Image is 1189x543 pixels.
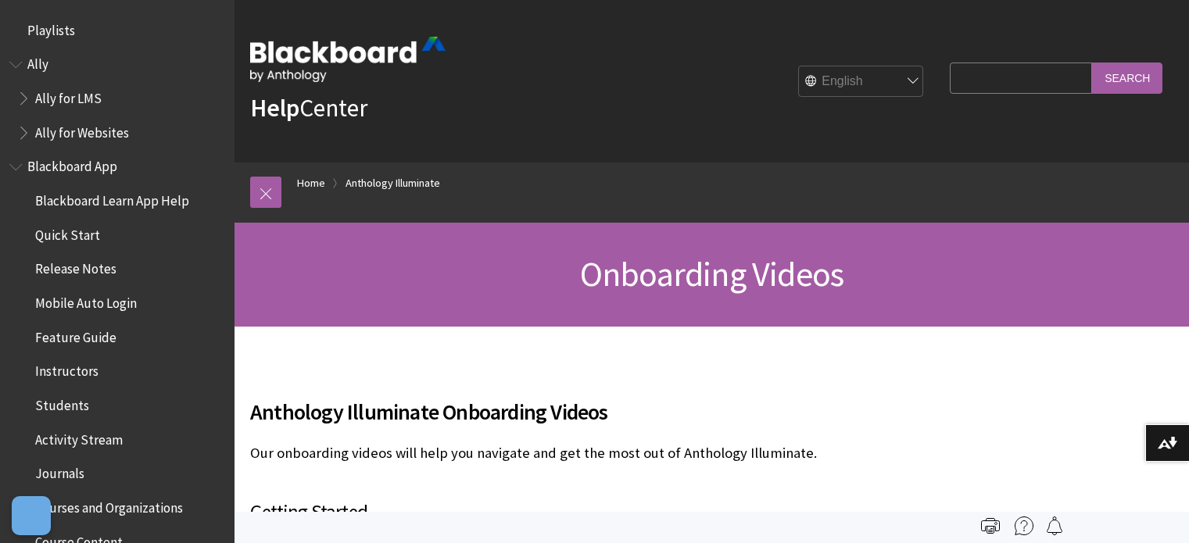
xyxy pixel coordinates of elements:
[35,359,98,380] span: Instructors
[250,395,942,428] span: Anthology Illuminate Onboarding Videos
[27,52,48,73] span: Ally
[9,52,225,146] nav: Book outline for Anthology Ally Help
[27,17,75,38] span: Playlists
[981,516,1000,535] img: Print
[1015,516,1033,535] img: More help
[580,252,843,295] span: Onboarding Videos
[35,324,116,345] span: Feature Guide
[35,188,189,209] span: Blackboard Learn App Help
[1092,63,1162,93] input: Search
[35,120,129,141] span: Ally for Websites
[27,154,117,175] span: Blackboard App
[35,461,84,482] span: Journals
[1045,516,1064,535] img: Follow this page
[297,173,325,193] a: Home
[250,443,942,463] p: Our onboarding videos will help you navigate and get the most out of Anthology Illuminate.
[35,256,116,277] span: Release Notes
[250,92,367,123] a: HelpCenter
[250,37,446,82] img: Blackboard by Anthology
[35,222,100,243] span: Quick Start
[35,290,137,311] span: Mobile Auto Login
[35,495,183,516] span: Courses and Organizations
[799,66,924,98] select: Site Language Selector
[9,17,225,44] nav: Book outline for Playlists
[35,85,102,106] span: Ally for LMS
[250,92,299,123] strong: Help
[35,427,123,448] span: Activity Stream
[12,496,51,535] button: Open Preferences
[250,498,942,527] h3: Getting Started
[346,173,440,193] a: Anthology Illuminate
[35,392,89,413] span: Students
